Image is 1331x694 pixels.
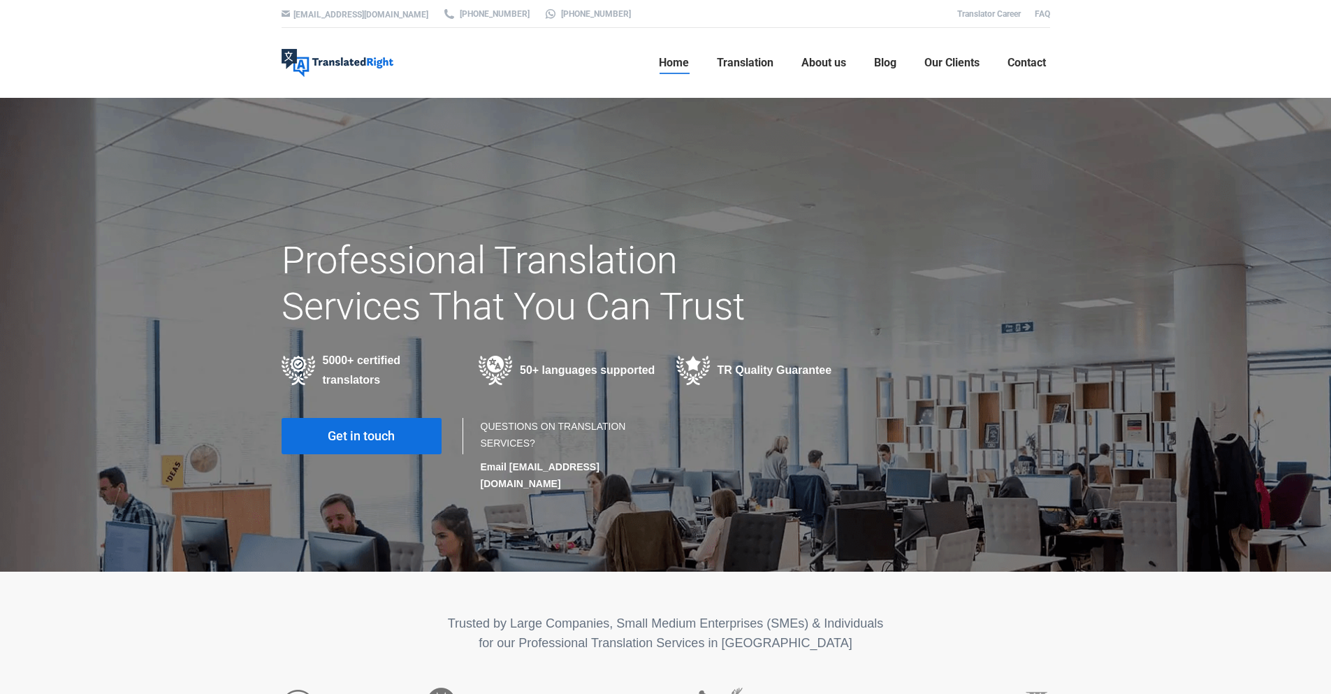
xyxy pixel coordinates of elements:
[801,56,846,70] span: About us
[797,41,850,85] a: About us
[544,8,631,20] a: [PHONE_NUMBER]
[282,49,393,77] img: Translated Right
[282,238,787,330] h1: Professional Translation Services That You Can Trust
[676,356,853,385] div: TR Quality Guarantee
[957,9,1021,19] a: Translator Career
[717,56,773,70] span: Translation
[328,429,395,443] span: Get in touch
[481,418,652,492] div: QUESTIONS ON TRANSLATION SERVICES?
[870,41,901,85] a: Blog
[1035,9,1050,19] a: FAQ
[659,56,689,70] span: Home
[282,356,316,385] img: Professional Certified Translators providing translation services in various industries in 50+ la...
[282,614,1050,653] p: Trusted by Large Companies, Small Medium Enterprises (SMEs) & Individuals for our Professional Tr...
[924,56,980,70] span: Our Clients
[920,41,984,85] a: Our Clients
[442,8,530,20] a: [PHONE_NUMBER]
[655,41,693,85] a: Home
[479,356,655,385] div: 50+ languages supported
[282,418,442,454] a: Get in touch
[282,351,458,390] div: 5000+ certified translators
[874,56,896,70] span: Blog
[481,461,599,489] strong: Email [EMAIL_ADDRESS][DOMAIN_NAME]
[1003,41,1050,85] a: Contact
[293,10,428,20] a: [EMAIL_ADDRESS][DOMAIN_NAME]
[1008,56,1046,70] span: Contact
[713,41,778,85] a: Translation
